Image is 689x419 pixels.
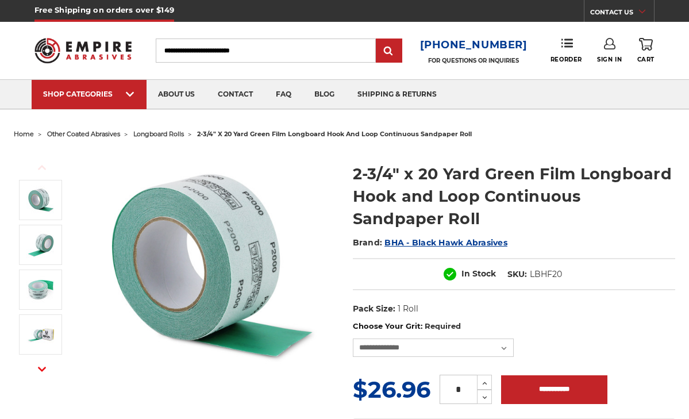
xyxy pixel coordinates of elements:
[264,80,303,109] a: faq
[303,80,346,109] a: blog
[353,321,676,332] label: Choose Your Grit:
[26,186,55,214] img: Green Film Longboard Sandpaper Roll ideal for automotive sanding and bodywork preparation.
[637,38,655,63] a: Cart
[43,90,135,98] div: SHOP CATEGORIES
[507,268,527,280] dt: SKU:
[551,38,582,63] a: Reorder
[96,151,326,380] img: Green Film Longboard Sandpaper Roll ideal for automotive sanding and bodywork preparation.
[597,56,622,63] span: Sign In
[530,268,562,280] dd: LBHF20
[14,130,34,138] a: home
[353,375,430,403] span: $26.96
[133,130,184,138] a: longboard rolls
[378,40,401,63] input: Submit
[26,275,55,304] img: Durable film-backed longboard sandpaper roll with anti-clogging coating for fine finishes.
[197,130,472,138] span: 2-3/4" x 20 yard green film longboard hook and loop continuous sandpaper roll
[206,80,264,109] a: contact
[425,321,461,330] small: Required
[47,130,120,138] a: other coated abrasives
[398,303,418,315] dd: 1 Roll
[551,56,582,63] span: Reorder
[26,230,55,259] img: Heat dissipating Green Film Sandpaper Roll with treated aluminum oxide grains for rapid material ...
[461,268,496,279] span: In Stock
[353,303,395,315] dt: Pack Size:
[28,357,56,382] button: Next
[420,37,528,53] a: [PHONE_NUMBER]
[34,32,132,70] img: Empire Abrasives
[147,80,206,109] a: about us
[420,57,528,64] p: FOR QUESTIONS OR INQUIRIES
[28,155,56,180] button: Previous
[353,163,676,230] h1: 2-3/4" x 20 Yard Green Film Longboard Hook and Loop Continuous Sandpaper Roll
[26,320,55,349] img: Long-lasting sandpaper roll with treated aluminum oxide for efficient metal and wood sanding.
[346,80,448,109] a: shipping & returns
[637,56,655,63] span: Cart
[590,6,654,22] a: CONTACT US
[353,237,383,248] span: Brand:
[384,237,507,248] a: BHA - Black Hawk Abrasives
